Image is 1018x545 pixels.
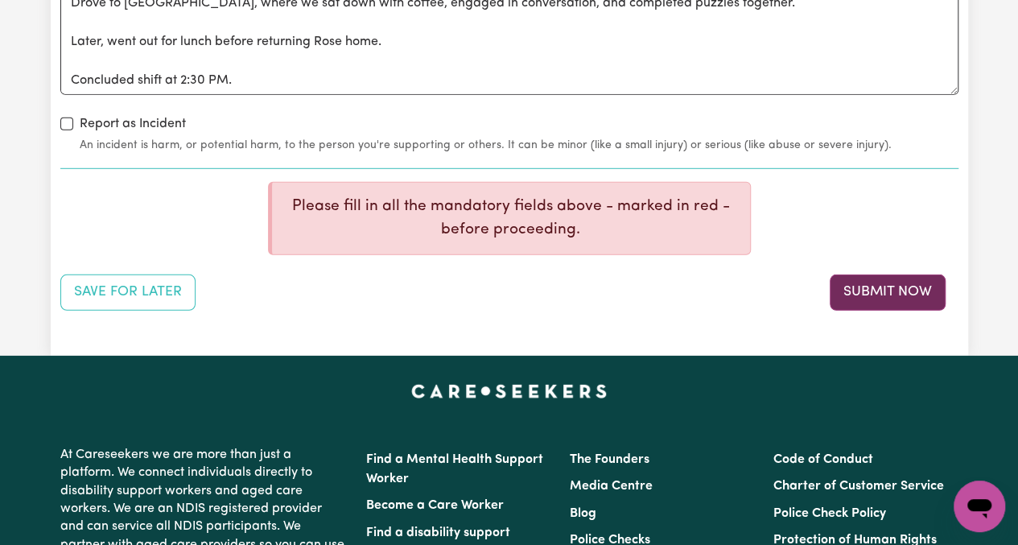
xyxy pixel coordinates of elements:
button: Submit your job report [830,275,946,310]
a: The Founders [570,453,649,466]
p: Please fill in all the mandatory fields above - marked in red - before proceeding. [285,196,737,242]
a: Blog [570,507,596,520]
a: Find a Mental Health Support Worker [366,453,543,485]
a: Code of Conduct [773,453,873,466]
button: Save your job report [60,275,196,310]
a: Media Centre [570,480,653,493]
a: Charter of Customer Service [773,480,944,493]
iframe: Button to launch messaging window [954,481,1005,532]
small: An incident is harm, or potential harm, to the person you're supporting or others. It can be mino... [80,137,958,154]
a: Become a Care Worker [366,499,504,512]
a: Police Check Policy [773,507,886,520]
label: Report as Incident [80,114,186,134]
a: Careseekers home page [411,385,607,398]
